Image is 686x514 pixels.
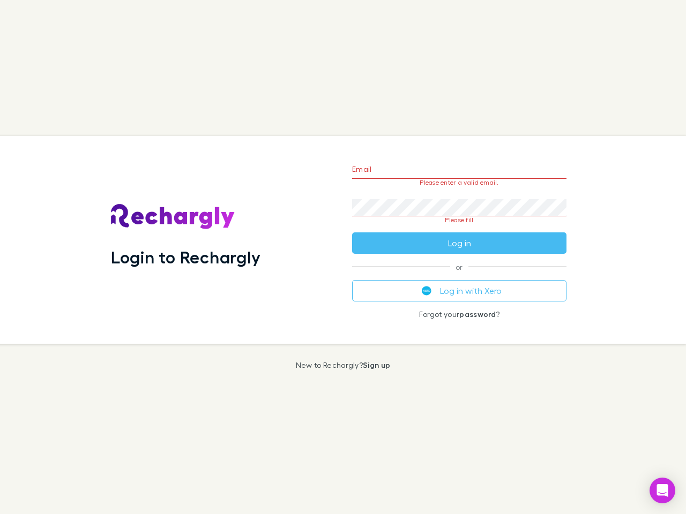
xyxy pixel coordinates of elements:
p: Please fill [352,216,566,224]
div: Open Intercom Messenger [650,478,675,503]
a: password [459,309,496,319]
p: Forgot your ? [352,310,566,319]
button: Log in [352,232,566,254]
p: New to Rechargly? [296,361,391,369]
img: Rechargly's Logo [111,204,235,230]
p: Please enter a valid email. [352,179,566,186]
img: Xero's logo [422,286,431,296]
button: Log in with Xero [352,280,566,301]
h1: Login to Rechargly [111,247,260,267]
a: Sign up [363,360,390,369]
